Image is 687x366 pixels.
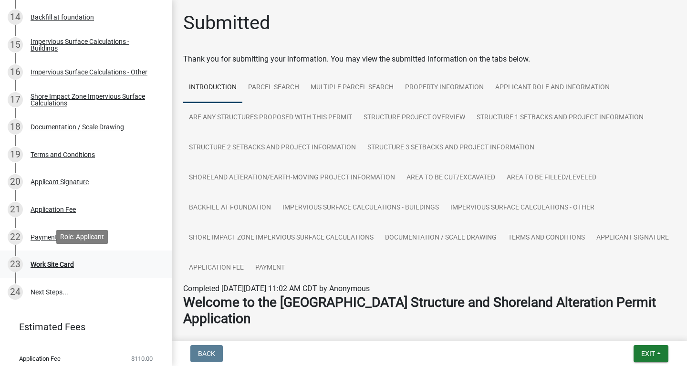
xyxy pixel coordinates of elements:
[31,69,147,75] div: Impervious Surface Calculations - Other
[379,223,502,253] a: Documentation / Scale Drawing
[399,73,489,103] a: Property Information
[242,73,305,103] a: Parcel search
[183,284,370,293] span: Completed [DATE][DATE] 11:02 AM CDT by Anonymous
[31,178,89,185] div: Applicant Signature
[56,230,108,244] div: Role: Applicant
[277,193,445,223] a: Impervious Surface Calculations - Buildings
[8,174,23,189] div: 20
[358,103,471,133] a: Structure Project Overview
[31,124,124,130] div: Documentation / Scale Drawing
[634,345,668,362] button: Exit
[183,103,358,133] a: Are any Structures Proposed with this Permit
[250,253,291,283] a: Payment
[183,253,250,283] a: Application Fee
[183,193,277,223] a: Backfill at foundation
[183,133,362,163] a: Structure 2 Setbacks and project information
[31,234,57,241] div: Payment
[305,73,399,103] a: Multiple Parcel Search
[31,38,156,52] div: Impervious Surface Calculations - Buildings
[401,163,501,193] a: Area to be Cut/Excavated
[471,103,649,133] a: Structure 1 Setbacks and project information
[502,223,591,253] a: Terms and Conditions
[641,350,655,357] span: Exit
[190,345,223,362] button: Back
[8,64,23,80] div: 16
[183,223,379,253] a: Shore Impact Zone Impervious Surface Calculations
[31,261,74,268] div: Work Site Card
[8,92,23,107] div: 17
[183,163,401,193] a: Shoreland Alteration/Earth-Moving Project Information
[8,257,23,272] div: 23
[198,350,215,357] span: Back
[131,356,153,362] span: $110.00
[489,73,615,103] a: Applicant Role and Information
[31,93,156,106] div: Shore Impact Zone Impervious Surface Calculations
[31,14,94,21] div: Backfill at foundation
[31,151,95,158] div: Terms and Conditions
[362,133,540,163] a: Structure 3 Setbacks and project information
[501,163,602,193] a: Area to be Filled/Leveled
[8,230,23,245] div: 22
[183,73,242,103] a: Introduction
[183,53,676,65] div: Thank you for submitting your information. You may view the submitted information on the tabs below.
[8,147,23,162] div: 19
[183,294,656,326] strong: Welcome to the [GEOGRAPHIC_DATA] Structure and Shoreland Alteration Permit Application
[183,11,271,34] h1: Submitted
[8,317,156,336] a: Estimated Fees
[8,119,23,135] div: 18
[31,206,76,213] div: Application Fee
[591,223,675,253] a: Applicant Signature
[8,284,23,300] div: 24
[19,356,61,362] span: Application Fee
[445,193,600,223] a: Impervious Surface Calculations - Other
[8,37,23,52] div: 15
[8,10,23,25] div: 14
[8,202,23,217] div: 21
